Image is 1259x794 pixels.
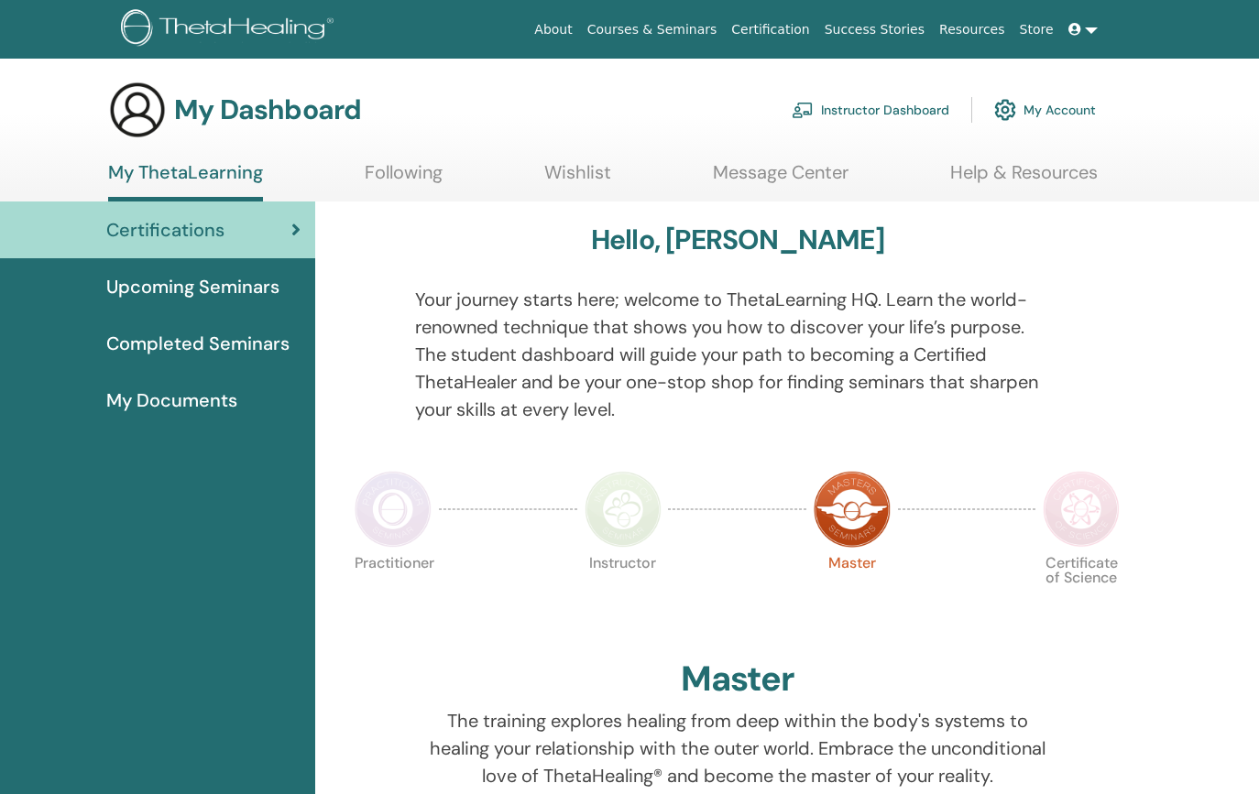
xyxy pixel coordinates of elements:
[814,556,891,633] p: Master
[174,93,361,126] h3: My Dashboard
[713,161,848,197] a: Message Center
[792,102,814,118] img: chalkboard-teacher.svg
[106,273,279,300] span: Upcoming Seminars
[591,223,884,256] h3: Hello, [PERSON_NAME]
[585,471,662,548] img: Instructor
[681,658,794,701] h2: Master
[994,94,1016,125] img: cog.svg
[994,90,1096,130] a: My Account
[1043,471,1120,548] img: Certificate of Science
[355,556,432,633] p: Practitioner
[415,286,1060,423] p: Your journey starts here; welcome to ThetaLearning HQ. Learn the world-renowned technique that sh...
[950,161,1098,197] a: Help & Resources
[1043,556,1120,633] p: Certificate of Science
[585,556,662,633] p: Instructor
[106,386,237,414] span: My Documents
[365,161,443,197] a: Following
[108,161,263,201] a: My ThetaLearning
[932,13,1013,47] a: Resources
[106,216,224,244] span: Certifications
[792,90,949,130] a: Instructor Dashboard
[415,707,1060,789] p: The training explores healing from deep within the body's systems to healing your relationship wi...
[355,471,432,548] img: Practitioner
[527,13,579,47] a: About
[580,13,725,47] a: Courses & Seminars
[1013,13,1061,47] a: Store
[121,9,340,50] img: logo.png
[724,13,816,47] a: Certification
[814,471,891,548] img: Master
[108,81,167,139] img: generic-user-icon.jpg
[106,330,290,357] span: Completed Seminars
[817,13,932,47] a: Success Stories
[544,161,611,197] a: Wishlist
